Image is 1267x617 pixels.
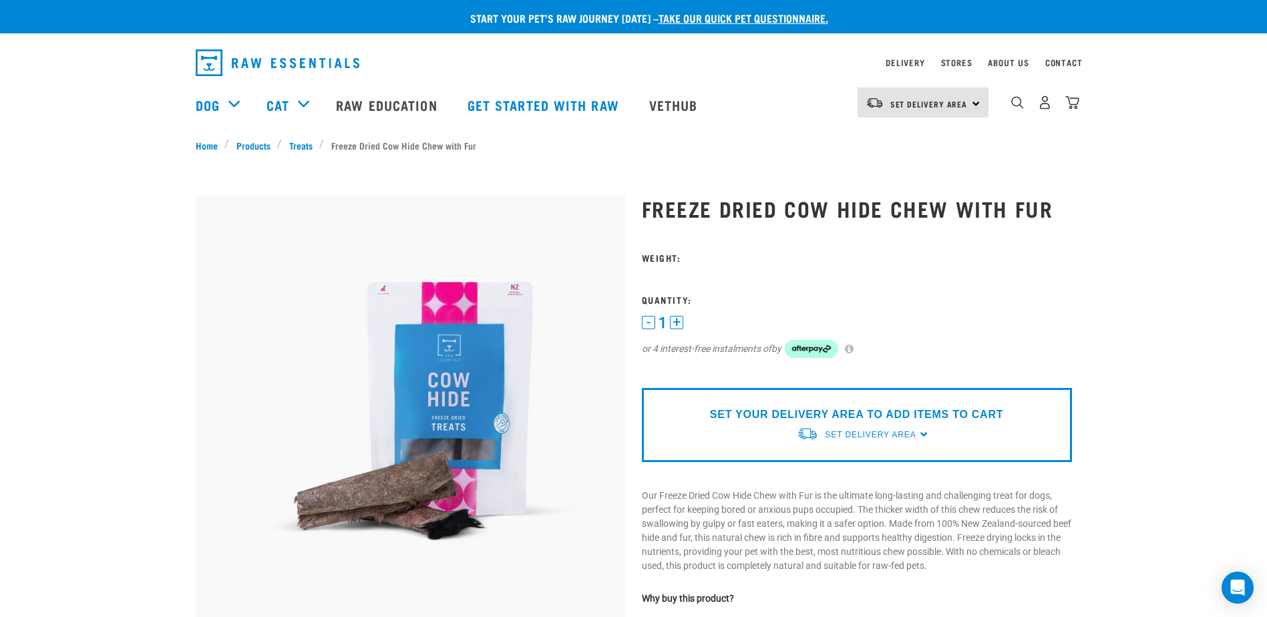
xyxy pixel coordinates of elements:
[659,316,667,330] span: 1
[890,101,968,106] span: Set Delivery Area
[636,78,715,132] a: Vethub
[1045,60,1083,65] a: Contact
[185,44,1083,81] nav: dropdown navigation
[670,316,683,329] button: +
[886,60,924,65] a: Delivery
[1038,95,1052,110] img: user.png
[229,138,277,152] a: Products
[642,252,1072,262] h3: Weight:
[642,196,1072,220] h1: Freeze Dried Cow Hide Chew with Fur
[785,340,838,359] img: Afterpay
[797,427,818,441] img: van-moving.png
[642,316,655,329] button: -
[196,138,225,152] a: Home
[454,78,636,132] a: Get started with Raw
[642,593,734,604] strong: Why buy this product?
[282,138,319,152] a: Treats
[642,294,1072,304] h3: Quantity:
[196,95,220,115] a: Dog
[825,430,916,439] span: Set Delivery Area
[941,60,972,65] a: Stores
[988,60,1029,65] a: About Us
[659,15,828,21] a: take our quick pet questionnaire.
[1222,572,1254,604] div: Open Intercom Messenger
[642,489,1072,573] p: Our Freeze Dried Cow Hide Chew with Fur is the ultimate long-lasting and challenging treat for do...
[196,138,1072,152] nav: breadcrumbs
[323,78,454,132] a: Raw Education
[642,340,1072,359] div: or 4 interest-free instalments of by
[866,97,884,109] img: van-moving.png
[266,95,289,115] a: Cat
[196,49,359,76] img: Raw Essentials Logo
[710,407,1003,423] p: SET YOUR DELIVERY AREA TO ADD ITEMS TO CART
[1011,96,1024,109] img: home-icon-1@2x.png
[1065,95,1079,110] img: home-icon@2x.png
